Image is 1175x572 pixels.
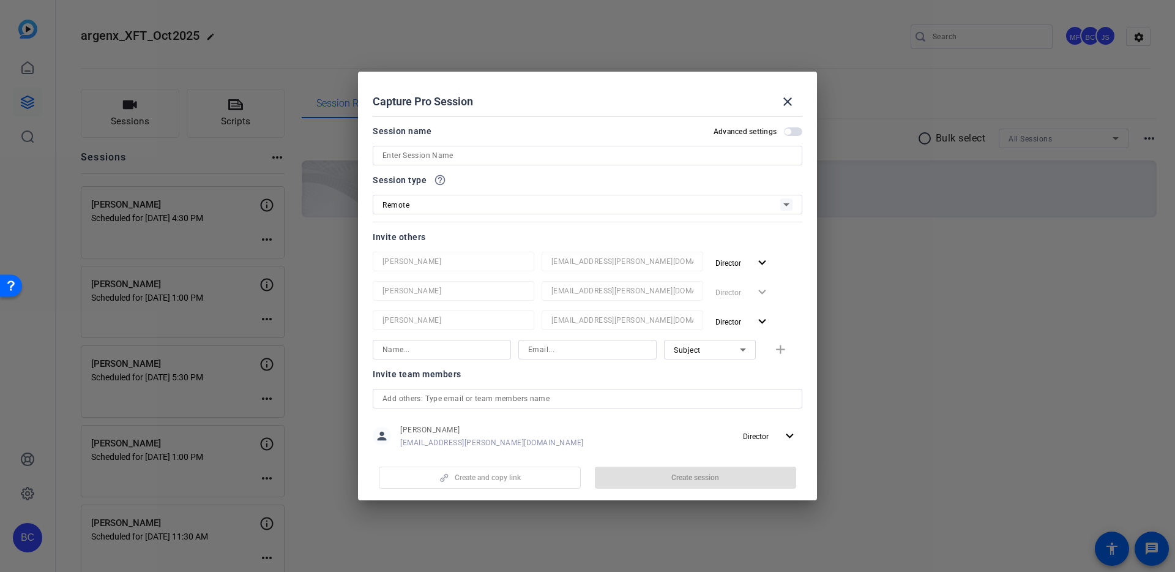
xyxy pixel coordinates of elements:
mat-icon: help_outline [434,174,446,186]
input: Name... [382,313,524,328]
input: Add others: Type email or team members name [382,391,793,406]
input: Enter Session Name [382,148,793,163]
span: Director [715,259,741,268]
span: Session type [373,173,427,187]
span: [EMAIL_ADDRESS][PERSON_NAME][DOMAIN_NAME] [400,438,584,448]
input: Email... [551,284,693,298]
mat-icon: expand_more [782,429,797,444]
input: Email... [528,342,647,357]
span: [PERSON_NAME] [400,425,584,435]
div: Capture Pro Session [373,87,802,116]
mat-icon: expand_more [755,255,770,271]
input: Name... [382,342,501,357]
span: Subject [674,346,701,355]
button: Director [711,310,775,333]
span: Director [743,432,769,441]
div: Invite others [373,230,802,244]
span: Director [715,318,741,326]
span: Remote [382,201,409,209]
div: Invite team members [373,367,802,382]
h2: Advanced settings [714,127,777,137]
mat-icon: expand_more [755,314,770,329]
input: Name... [382,254,524,269]
div: Session name [373,124,431,138]
button: Director [738,425,802,447]
input: Email... [551,254,693,269]
mat-icon: close [780,94,795,109]
input: Email... [551,313,693,328]
mat-icon: person [373,427,391,445]
button: Director [711,252,775,274]
input: Name... [382,284,524,298]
